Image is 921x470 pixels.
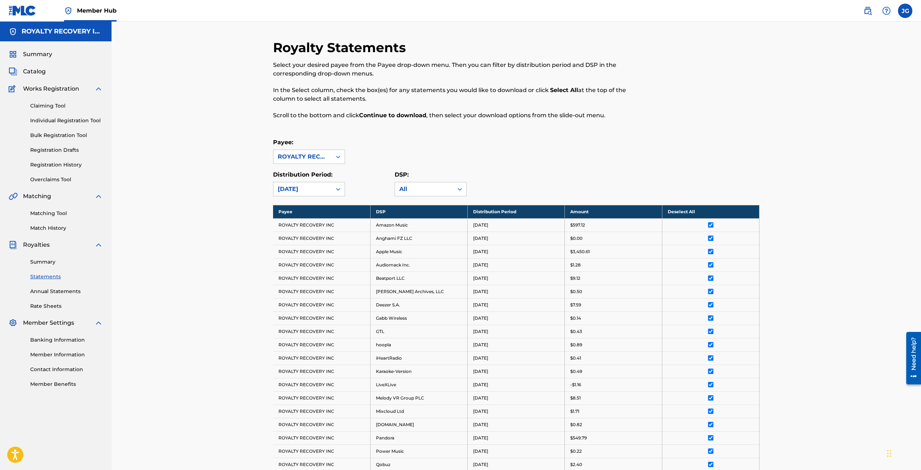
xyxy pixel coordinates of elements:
iframe: Chat Widget [885,435,921,470]
td: GTL [370,325,467,338]
p: $3,450.61 [570,248,590,255]
td: Karaoke-Version [370,365,467,378]
img: expand [94,85,103,93]
p: Select your desired payee from the Payee drop-down menu. Then you can filter by distribution peri... [273,61,648,78]
th: Deselect All [662,205,759,218]
th: Distribution Period [468,205,565,218]
p: $7.59 [570,302,581,308]
td: LiveXLive [370,378,467,391]
td: ROYALTY RECOVERY INC [273,444,370,458]
img: Accounts [9,27,17,36]
img: Matching [9,192,18,201]
td: [DATE] [468,232,565,245]
a: Registration History [30,161,103,169]
td: Audiomack Inc. [370,258,467,271]
a: CatalogCatalog [9,67,46,76]
td: ROYALTY RECOVERY INC [273,378,370,391]
td: ROYALTY RECOVERY INC [273,271,370,285]
td: ROYALTY RECOVERY INC [273,405,370,418]
td: ROYALTY RECOVERY INC [273,232,370,245]
img: Works Registration [9,85,18,93]
td: ROYALTY RECOVERY INC [273,325,370,338]
label: Distribution Period: [273,171,332,178]
p: $9.12 [570,275,580,282]
td: [DATE] [468,258,565,271]
td: hoopla [370,338,467,351]
span: Member Hub [77,6,117,15]
a: Bulk Registration Tool [30,132,103,139]
td: [DATE] [468,285,565,298]
td: ROYALTY RECOVERY INC [273,365,370,378]
img: Royalties [9,241,17,249]
th: Payee [273,205,370,218]
img: expand [94,192,103,201]
td: [DATE] [468,444,565,458]
p: $1.71 [570,408,579,415]
p: $0.49 [570,368,582,375]
strong: Select All [550,87,578,93]
td: ROYALTY RECOVERY INC [273,298,370,311]
a: Matching Tool [30,210,103,217]
a: Member Information [30,351,103,359]
td: Melody VR Group PLC [370,391,467,405]
td: ROYALTY RECOVERY INC [273,391,370,405]
div: ROYALTY RECOVERY INC [278,152,327,161]
a: Banking Information [30,336,103,344]
td: Power Music [370,444,467,458]
th: Amount [565,205,662,218]
td: [DATE] [468,431,565,444]
td: ROYALTY RECOVERY INC [273,285,370,298]
img: expand [94,319,103,327]
td: iHeartRadio [370,351,467,365]
p: Scroll to the bottom and click , then select your download options from the slide-out menu. [273,111,648,120]
td: [DATE] [468,298,565,311]
h2: Royalty Statements [273,40,409,56]
td: [DATE] [468,271,565,285]
a: Overclaims Tool [30,176,103,183]
p: $0.14 [570,315,581,321]
a: Individual Registration Tool [30,117,103,124]
span: Member Settings [23,319,74,327]
a: Contact Information [30,366,103,373]
td: Deezer S.A. [370,298,467,311]
td: [DATE] [468,351,565,365]
img: MLC Logo [9,5,36,16]
a: Match History [30,224,103,232]
td: Beatport LLC [370,271,467,285]
span: Royalties [23,241,50,249]
div: Help [879,4,894,18]
td: [DATE] [468,405,565,418]
img: Top Rightsholder [64,6,73,15]
td: ROYALTY RECOVERY INC [273,351,370,365]
img: Catalog [9,67,17,76]
img: search [863,6,872,15]
div: User Menu [898,4,912,18]
td: [DATE] [468,325,565,338]
td: ROYALTY RECOVERY INC [273,311,370,325]
img: Summary [9,50,17,59]
p: $8.51 [570,395,581,401]
a: Statements [30,273,103,280]
td: Mixcloud Ltd [370,405,467,418]
a: Public Search [861,4,875,18]
div: All [399,185,449,193]
div: Drag [887,443,891,464]
label: Payee: [273,139,293,146]
span: Summary [23,50,52,59]
span: Matching [23,192,51,201]
td: [DATE] [468,391,565,405]
p: $0.22 [570,448,582,455]
p: -$1.16 [570,382,581,388]
td: [DATE] [468,378,565,391]
td: [DATE] [468,311,565,325]
a: Annual Statements [30,288,103,295]
img: help [882,6,891,15]
img: expand [94,241,103,249]
strong: Continue to download [359,112,426,119]
td: Pandora [370,431,467,444]
td: [DATE] [468,338,565,351]
div: [DATE] [278,185,327,193]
